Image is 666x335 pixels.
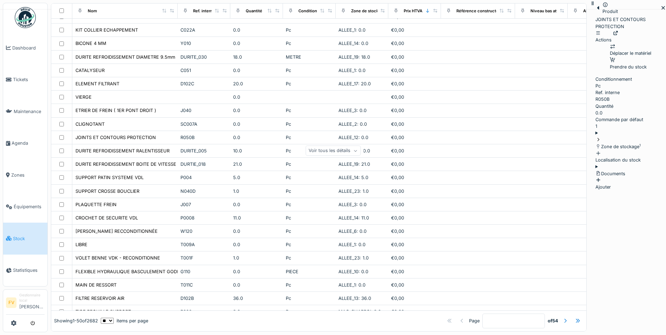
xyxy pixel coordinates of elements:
div: Pc [286,67,333,74]
div: METRE [286,54,333,60]
span: ALLEE_1: 0.0 [338,242,365,247]
div: CLIGNOTANT [75,121,105,127]
span: ALLEE_19: 21.0 [338,162,370,167]
span: Dashboard [12,45,45,51]
div: 0.0 [233,121,280,127]
div: Commande par défaut [595,116,666,123]
span: Agenda [12,140,45,146]
a: FV Gestionnaire local[PERSON_NAME] [6,293,45,315]
div: €0,00 [391,268,438,275]
div: Conditionnement [298,8,332,14]
div: €0,00 [391,174,438,181]
span: Stock [13,235,45,242]
div: 1.0 [233,255,280,261]
sup: 1 [639,143,641,147]
div: €0,00 [391,94,438,100]
div: €0,00 [391,295,438,302]
div: Pc [286,27,333,33]
div: VIERGE [75,94,92,100]
div: Pc [286,121,333,127]
div: Alarme niveau bas [583,8,618,14]
span: Maintenance [14,108,45,115]
div: Actions [595,30,612,43]
div: Pc [286,134,333,141]
div: 0.0 [595,110,666,116]
div: €0,00 [391,188,438,195]
div: Y010 [180,40,228,47]
div: €0,00 [391,308,438,315]
div: 3.0 [233,308,280,315]
div: P006 [180,308,228,315]
div: CROCHET DE SECURITE VDL [75,215,138,221]
div: €0,00 [391,215,438,221]
div: T001F [180,255,228,261]
span: ALLEE_14: 11.0 [338,215,369,221]
div: Niveau bas atteint ? [530,8,568,14]
a: Stock [3,223,47,255]
div: 0.0 [233,241,280,248]
div: Pc [286,215,333,221]
div: 0.0 [233,134,280,141]
div: Ref. interne [595,89,666,96]
div: Prix HTVA [404,8,422,14]
div: Gestionnaire local [19,293,45,303]
div: DURITE REFROIDISSEMENT BOITE DE VITESSE [75,161,176,167]
div: 11.0 [233,215,280,221]
div: Documents [595,170,666,177]
div: D102C [180,80,228,87]
span: Équipements [14,203,45,210]
div: Ajouter [595,177,666,190]
div: C051 [180,67,228,74]
div: MAIN DE RESSORT [75,282,117,288]
div: Quantité [595,103,666,110]
div: KIT COLLIER ECHAPPEMENT [75,27,138,33]
div: Pc [286,161,333,167]
span: Statistiques [13,267,45,274]
div: Déplacer le matériel [610,43,651,57]
div: Ref. interne [193,8,215,14]
div: DURITE REFROIDISSEMENT RALENTISSEUR [75,147,170,154]
div: [PERSON_NAME] RECCONDITIONNÉE [75,228,158,235]
div: Pc [286,241,333,248]
div: W120 [180,228,228,235]
div: DURITE REFROIDISSEMENT DIAMETRE 9.5mm [75,54,175,60]
div: TIGE BEQUILLE SUPPORT [75,308,131,315]
div: 0.0 [233,268,280,275]
div: Pc [286,255,333,261]
div: SUPPORT CROSSE BOUCLIER [75,188,139,195]
div: Page [469,317,480,324]
div: R050B [595,96,666,103]
div: VOLET BENNE VDK - RECONDITIONNE [75,255,160,261]
div: PLAQUETTE FREIN [75,201,117,208]
span: ALLEE_13: 36.0 [338,296,371,301]
a: Agenda [3,127,47,159]
span: ALLEE_6: 0.0 [338,229,367,234]
div: T009A [180,241,228,248]
div: Zone de stockage [595,143,666,150]
div: PIECE [286,268,333,275]
a: Zones [3,159,47,191]
span: MAG_CHARROI: 3.0 [338,309,381,314]
div: €0,00 [391,282,438,288]
div: ELEMENT FILTRANT [75,80,119,87]
div: G110 [180,268,228,275]
div: 0.0 [233,107,280,114]
li: [PERSON_NAME] [19,293,45,313]
div: Nom [88,8,97,14]
div: 18.0 [233,54,280,60]
div: 0.0 [233,67,280,74]
div: €0,00 [391,134,438,141]
div: Pc [286,188,333,195]
div: N040D [180,188,228,195]
span: ALLEE_3: 0.0 [338,108,367,113]
div: €0,00 [391,161,438,167]
div: €0,00 [391,27,438,33]
div: Pc [286,308,333,315]
div: 1 [595,123,666,130]
div: 5.0 [233,174,280,181]
div: 36.0 [233,295,280,302]
div: items per page [101,317,148,324]
div: €0,00 [391,255,438,261]
span: ALLEE_3: 0.0 [338,202,367,207]
div: 0.0 [233,282,280,288]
